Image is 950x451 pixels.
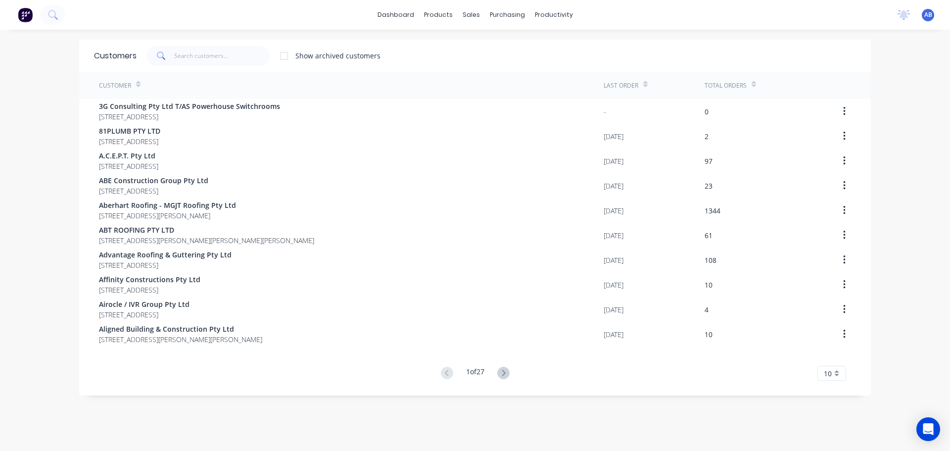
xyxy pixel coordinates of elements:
[824,368,832,379] span: 10
[419,7,458,22] div: products
[458,7,485,22] div: sales
[99,299,190,309] span: Airocle / IVR Group Pty Ltd
[604,280,623,290] div: [DATE]
[916,417,940,441] div: Open Intercom Messenger
[604,304,623,315] div: [DATE]
[705,181,712,191] div: 23
[530,7,578,22] div: productivity
[604,205,623,216] div: [DATE]
[99,260,232,270] span: [STREET_ADDRESS]
[99,161,158,171] span: [STREET_ADDRESS]
[466,366,484,381] div: 1 of 27
[99,126,160,136] span: 81PLUMB PTY LTD
[99,285,200,295] span: [STREET_ADDRESS]
[18,7,33,22] img: Factory
[705,156,712,166] div: 97
[99,309,190,320] span: [STREET_ADDRESS]
[705,81,747,90] div: Total Orders
[99,81,131,90] div: Customer
[485,7,530,22] div: purchasing
[604,329,623,340] div: [DATE]
[604,81,638,90] div: Last Order
[604,230,623,241] div: [DATE]
[99,200,236,210] span: Aberhart Roofing - MGJT Roofing Pty Ltd
[604,181,623,191] div: [DATE]
[373,7,419,22] a: dashboard
[99,334,262,345] span: [STREET_ADDRESS][PERSON_NAME][PERSON_NAME]
[99,101,280,111] span: 3G Consulting Pty Ltd T/AS Powerhouse Switchrooms
[705,131,709,142] div: 2
[604,255,623,265] div: [DATE]
[99,150,158,161] span: A.C.E.P.T. Pty Ltd
[99,210,236,221] span: [STREET_ADDRESS][PERSON_NAME]
[705,255,716,265] div: 108
[705,280,712,290] div: 10
[94,50,137,62] div: Customers
[705,329,712,340] div: 10
[99,136,160,147] span: [STREET_ADDRESS]
[99,274,200,285] span: Affinity Constructions Pty Ltd
[705,106,709,117] div: 0
[705,205,720,216] div: 1344
[99,235,314,246] span: [STREET_ADDRESS][PERSON_NAME][PERSON_NAME][PERSON_NAME]
[705,230,712,241] div: 61
[174,46,271,66] input: Search customers...
[99,225,314,235] span: ABT ROOFING PTY LTD
[924,10,932,19] span: AB
[99,111,280,122] span: [STREET_ADDRESS]
[705,304,709,315] div: 4
[295,50,380,61] div: Show archived customers
[99,324,262,334] span: Aligned Building & Construction Pty Ltd
[99,186,208,196] span: [STREET_ADDRESS]
[604,106,606,117] div: -
[99,175,208,186] span: ABE Construction Group Pty Ltd
[604,156,623,166] div: [DATE]
[604,131,623,142] div: [DATE]
[99,250,232,260] span: Advantage Roofing & Guttering Pty Ltd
